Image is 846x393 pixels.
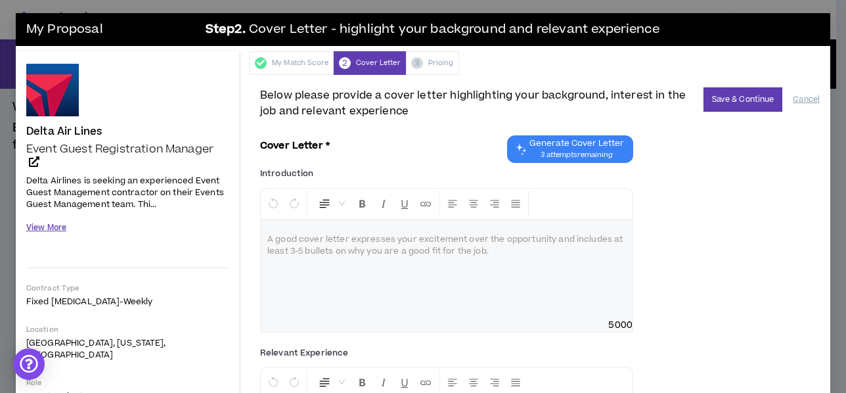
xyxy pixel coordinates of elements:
[206,20,246,39] b: Step 2 .
[26,283,229,293] p: Contract Type
[13,348,45,380] div: Open Intercom Messenger
[416,191,435,216] button: Insert Link
[284,191,304,216] button: Redo
[249,20,659,39] span: Cover Letter - highlight your background and relevant experience
[464,191,483,216] button: Center Align
[260,87,696,119] span: Below please provide a cover letter highlighting your background, interest in the job and relevan...
[260,342,348,363] label: Relevant Experience
[374,191,393,216] button: Format Italics
[26,173,229,211] p: Delta Airlines is seeking an experienced Event Guest Management contractor on their Events Guest ...
[26,216,66,239] button: View More
[485,191,504,216] button: Right Align
[26,378,229,388] p: Role
[260,141,330,152] h3: Cover Letter *
[443,191,462,216] button: Left Align
[26,141,213,157] span: Event Guest Registration Manager
[529,150,624,160] span: 3 attempts remaining
[26,337,229,361] p: [GEOGRAPHIC_DATA], [US_STATE], [GEOGRAPHIC_DATA]
[793,88,820,111] button: Cancel
[353,191,372,216] button: Format Bold
[26,126,102,137] h4: Delta Air Lines
[26,16,197,43] h3: My Proposal
[703,87,783,112] button: Save & Continue
[506,191,525,216] button: Justify Align
[26,143,229,169] a: Event Guest Registration Manager
[26,325,229,335] p: Location
[608,319,633,332] span: 5000
[250,51,334,75] div: My Match Score
[263,191,283,216] button: Undo
[507,135,633,163] button: Chat GPT Cover Letter
[395,191,414,216] button: Format Underline
[260,163,313,184] label: Introduction
[529,138,624,149] span: Generate Cover Letter
[26,296,152,308] span: Fixed [MEDICAL_DATA] - weekly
